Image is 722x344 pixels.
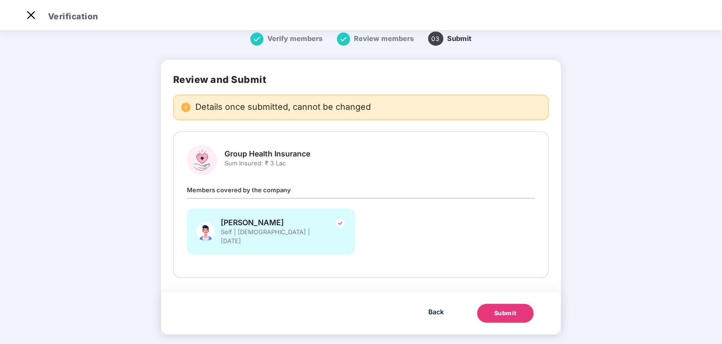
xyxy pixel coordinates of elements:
img: svg+xml;base64,PHN2ZyBpZD0iVGljay0yNHgyNCIgeG1sbnM9Imh0dHA6Ly93d3cudzMub3JnLzIwMDAvc3ZnIiB3aWR0aD... [335,218,346,229]
span: Review members [354,34,414,43]
span: Back [428,306,444,318]
img: svg+xml;base64,PHN2ZyBpZD0iR3JvdXBfSGVhbHRoX0luc3VyYW5jZSIgZGF0YS1uYW1lPSJHcm91cCBIZWFsdGggSW5zdX... [187,145,217,175]
div: Submit [494,309,517,318]
span: Group Health Insurance [225,149,310,159]
span: Submit [448,34,472,43]
span: Details once submitted, cannot be changed [195,103,371,112]
span: [PERSON_NAME] [221,218,324,228]
button: Submit [477,304,534,323]
span: Sum Insured: ₹ 3 Lac [225,159,310,168]
img: svg+xml;base64,PHN2ZyB4bWxucz0iaHR0cDovL3d3dy53My5vcmcvMjAwMC9zdmciIHdpZHRoPSIxNiIgaGVpZ2h0PSIxNi... [337,33,350,46]
img: svg+xml;base64,PHN2ZyBpZD0iRGFuZ2VyX2FsZXJ0IiBkYXRhLW5hbWU9IkRhbmdlciBhbGVydCIgeG1sbnM9Imh0dHA6Ly... [181,103,191,112]
img: svg+xml;base64,PHN2ZyBpZD0iU3BvdXNlX01hbGUiIHhtbG5zPSJodHRwOi8vd3d3LnczLm9yZy8yMDAwL3N2ZyIgeG1sbn... [196,218,215,246]
span: Members covered by the company [187,186,291,194]
h2: Review and Submit [173,74,549,85]
span: Verify members [268,34,323,43]
span: 03 [428,32,443,46]
span: Self | [DEMOGRAPHIC_DATA] | [DATE] [221,228,324,246]
button: Back [421,304,451,319]
img: svg+xml;base64,PHN2ZyB4bWxucz0iaHR0cDovL3d3dy53My5vcmcvMjAwMC9zdmciIHdpZHRoPSIxNiIgaGVpZ2h0PSIxNi... [250,33,264,46]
